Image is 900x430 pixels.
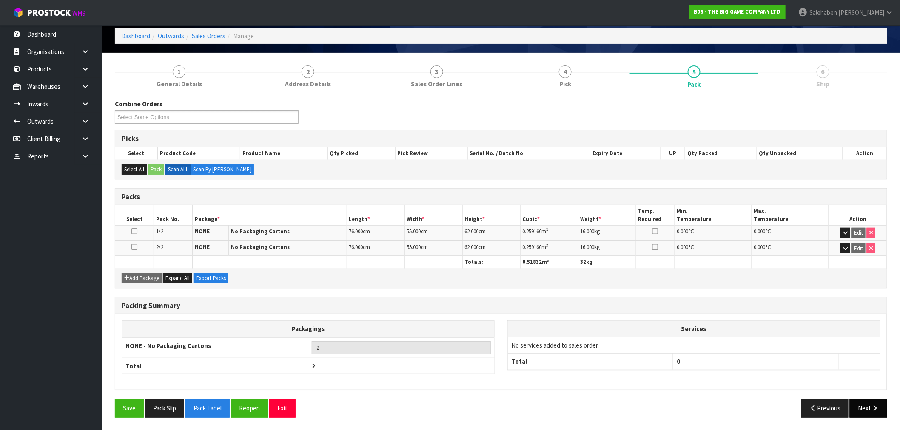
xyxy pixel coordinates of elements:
button: Pack [148,164,164,175]
th: Select [115,205,154,225]
button: Pack Slip [145,399,184,417]
strong: No Packaging Cartons [231,243,290,251]
td: kg [578,226,636,240]
button: Edit [852,243,866,254]
strong: NONE [195,228,210,235]
strong: B06 - THE BIG GAME COMPANY LTD [694,8,781,15]
th: Pack No. [154,205,193,225]
span: 6 [817,65,829,78]
th: Expiry Date [590,147,661,159]
label: Scan By [PERSON_NAME] [191,164,254,175]
th: Cubic [520,205,578,225]
th: Total [122,358,308,374]
th: Totals: [462,256,520,269]
th: Qty Unpacked [757,147,843,159]
button: Expand All [163,273,192,283]
td: cm [404,241,462,256]
th: m³ [520,256,578,269]
th: Weight [578,205,636,225]
img: cube-alt.png [13,7,23,18]
th: Product Code [157,147,240,159]
strong: NONE [195,243,210,251]
th: Qty Packed [685,147,757,159]
span: 32 [581,258,587,266]
span: Pack [115,93,887,424]
span: 76.000 [349,228,363,235]
td: cm [462,226,520,240]
td: cm [404,226,462,240]
span: 2/2 [156,243,163,251]
strong: No Packaging Cartons [231,228,290,235]
h3: Packs [122,193,880,201]
span: 3 [430,65,443,78]
span: Address Details [285,79,331,88]
span: 1/2 [156,228,163,235]
span: 62.000 [465,228,479,235]
th: Max. Temperature [752,205,829,225]
span: 0.259160 [523,228,542,235]
span: 4 [559,65,572,78]
button: Reopen [231,399,268,417]
span: Pack [688,80,701,89]
th: Width [404,205,462,225]
span: 0.000 [677,243,689,251]
span: 0 [677,357,680,365]
button: Exit [269,399,296,417]
td: cm [347,241,404,256]
th: Package [192,205,347,225]
th: Temp. Required [636,205,675,225]
button: Save [115,399,144,417]
th: Packagings [122,321,495,337]
span: 0.51832 [523,258,542,266]
span: General Details [157,79,202,88]
th: Select [115,147,157,159]
a: Outwards [158,32,184,40]
th: Length [347,205,404,225]
td: cm [462,241,520,256]
td: kg [578,241,636,256]
span: 0.000 [754,228,766,235]
td: cm [347,226,404,240]
th: Qty Picked [328,147,396,159]
a: Dashboard [121,32,150,40]
td: No services added to sales order. [508,337,880,353]
th: Total [508,354,673,370]
button: Pack Label [185,399,230,417]
label: Combine Orders [115,99,162,108]
span: [PERSON_NAME] [838,8,884,17]
a: B06 - THE BIG GAME COMPANY LTD [689,5,786,19]
button: Previous [801,399,849,417]
button: Edit [852,228,866,238]
span: Salehaben [809,8,837,17]
span: ProStock [27,7,71,18]
span: 55.000 [407,243,421,251]
a: Sales Orders [192,32,225,40]
span: Pick [559,79,571,88]
td: ℃ [675,241,752,256]
span: 0.000 [754,243,766,251]
th: Action [843,147,887,159]
td: ℃ [675,226,752,240]
th: UP [661,147,685,159]
th: Height [462,205,520,225]
span: 16.000 [581,243,595,251]
span: 16.000 [581,228,595,235]
th: Min. Temperature [675,205,752,225]
h3: Picks [122,135,880,143]
span: 2 [302,65,314,78]
span: 76.000 [349,243,363,251]
td: m [520,241,578,256]
button: Export Packs [194,273,228,283]
span: 62.000 [465,243,479,251]
button: Select All [122,164,147,175]
span: Ship [816,79,829,88]
button: Next [850,399,887,417]
th: Product Name [240,147,328,159]
span: Expand All [165,274,190,282]
strong: NONE - No Packaging Cartons [125,342,211,350]
span: Sales Order Lines [411,79,462,88]
span: 0.259160 [523,243,542,251]
td: ℃ [752,226,829,240]
th: Action [829,205,887,225]
small: WMS [72,9,85,17]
